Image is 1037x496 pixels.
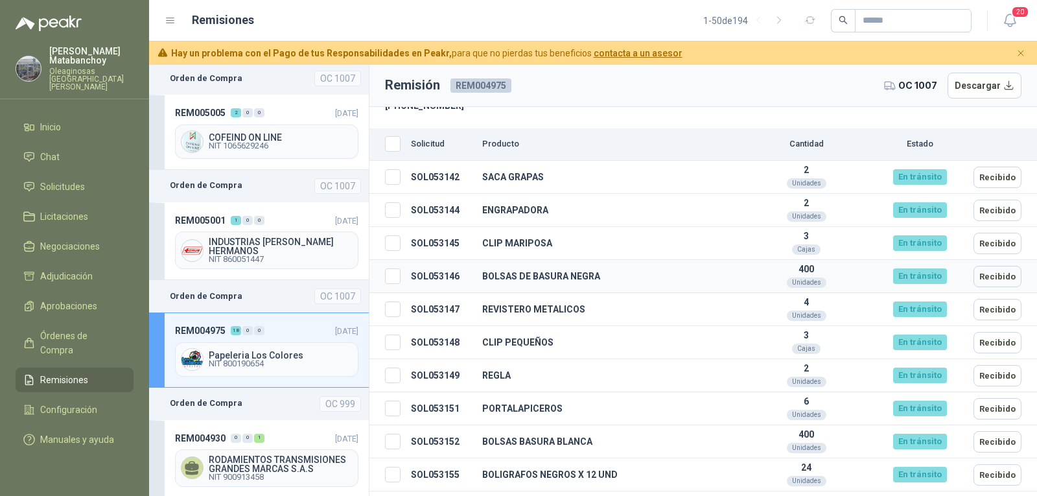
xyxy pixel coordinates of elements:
button: Recibido [973,233,1021,254]
div: En tránsito [893,335,947,350]
p: 4 [747,297,866,307]
img: Logo peakr [16,16,82,31]
span: Remisiones [40,373,88,387]
div: Unidades [787,410,826,420]
button: Cerrar [1013,45,1029,62]
td: SOL053145 [406,227,477,260]
p: 2 [747,198,866,208]
th: Solicitud [406,128,477,161]
div: OC 999 [320,396,361,412]
div: Unidades [787,278,826,288]
th: Cantidad [741,128,871,161]
b: Orden de Compra [170,179,242,192]
span: Negociaciones [40,239,100,254]
img: Company Logo [16,56,41,81]
td: SOL053142 [406,161,477,194]
div: 1 [254,434,264,443]
a: Solicitudes [16,174,134,199]
td: En tránsito [871,194,968,227]
p: 400 [747,429,866,440]
p: 24 [747,462,866,473]
span: Adjudicación [40,269,93,283]
span: para que no pierdas tus beneficios [171,46,682,60]
p: 2 [747,165,866,175]
a: Manuales y ayuda [16,427,134,452]
button: 20 [998,9,1021,32]
span: REM004975 [175,324,226,338]
span: Inicio [40,120,61,134]
span: NIT 1065629246 [209,142,353,150]
button: Recibido [973,464,1021,486]
span: [PHONE_NUMBER] [385,100,464,111]
div: 0 [231,434,241,443]
img: Company Logo [181,131,203,152]
div: OC 1007 [314,289,361,304]
button: Recibido [973,365,1021,386]
div: 0 [242,326,253,335]
div: Cajas [792,244,821,255]
td: SOL053148 [406,326,477,359]
td: BOLSAS DE BASURA NEGRA [477,260,741,293]
p: 6 [747,396,866,407]
a: Orden de CompraOC 1007 [149,170,369,202]
div: En tránsito [893,169,947,185]
div: 0 [254,108,264,117]
p: [PERSON_NAME] Matabanchoy [49,47,134,65]
span: Chat [40,150,60,164]
div: Unidades [787,443,826,453]
td: REVISTERO METALICOS [477,293,741,326]
h1: Remisiones [192,11,254,29]
span: [DATE] [335,108,358,118]
b: Orden de Compra [170,397,242,410]
a: Aprobaciones [16,294,134,318]
td: En tránsito [871,260,968,293]
span: RODAMIENTOS TRANSMISIONES GRANDES MARCAS S.A.S [209,455,353,473]
div: En tránsito [893,301,947,317]
td: SOL053152 [406,425,477,458]
td: En tránsito [871,359,968,392]
b: Orden de Compra [170,290,242,303]
div: En tránsito [893,235,947,251]
img: Company Logo [181,240,203,261]
a: Orden de CompraOC 1007 [149,280,369,313]
div: 0 [254,216,264,225]
a: Chat [16,145,134,169]
div: OC 1007 [314,178,361,194]
div: En tránsito [893,368,947,383]
span: Aprobaciones [40,299,97,313]
a: Adjudicación [16,264,134,289]
a: contacta a un asesor [594,48,682,58]
div: En tránsito [893,268,947,284]
b: Hay un problema con el Pago de tus Responsabilidades en Peakr, [171,48,452,58]
td: SOL053149 [406,359,477,392]
td: En tránsito [871,326,968,359]
div: En tránsito [893,202,947,218]
div: 18 [231,326,241,335]
button: Recibido [973,266,1021,287]
span: NIT 800190654 [209,360,353,368]
td: BOLIGRAFOS NEGROS X 12 UND [477,458,741,491]
h3: Remisión [385,75,440,95]
a: REM0049751800[DATE] Company LogoPapeleria Los ColoresNIT 800190654 [149,313,369,387]
a: Remisiones [16,368,134,392]
td: SOL053147 [406,293,477,326]
td: En tránsito [871,293,968,326]
button: Recibido [973,200,1021,221]
img: Company Logo [181,349,203,370]
td: En tránsito [871,458,968,491]
th: Estado [871,128,968,161]
p: 3 [747,330,866,340]
p: 400 [747,264,866,274]
td: ENGRAPADORA [477,194,741,227]
a: Negociaciones [16,234,134,259]
span: Órdenes de Compra [40,329,121,357]
a: Órdenes de Compra [16,324,134,362]
th: Seleccionar/deseleccionar [369,128,406,161]
span: Solicitudes [40,180,85,194]
span: Configuración [40,403,97,417]
td: CLIP PEQUEÑOS [477,326,741,359]
div: Unidades [787,311,826,321]
span: NIT 900913458 [209,473,353,481]
td: SOL053155 [406,458,477,491]
span: 20 [1011,6,1029,18]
